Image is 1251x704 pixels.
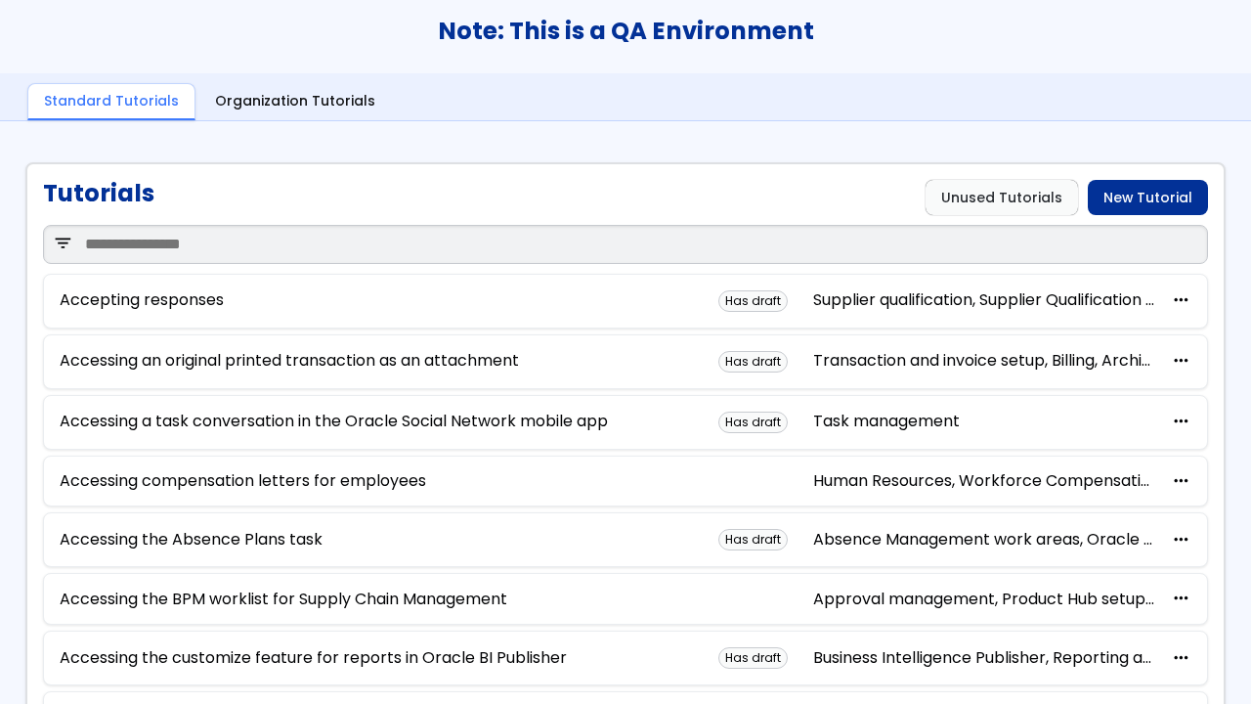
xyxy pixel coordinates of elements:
a: Organization Tutorials [199,84,391,121]
a: Accessing the customize feature for reports in Oracle BI Publisher [60,649,567,667]
button: more_horiz [1171,291,1191,310]
a: Accessing compensation letters for employees [60,472,426,490]
div: Has draft [718,351,788,373]
button: more_horiz [1171,649,1191,668]
a: Accepting responses [60,291,224,309]
div: Business Intelligence Publisher, Reporting and Audit, Reporting, Transactions: Business Intellige... [813,649,1155,667]
div: Absence Management work areas, Oracle Absence Management Cloud Overview, Archive HCM, and Absence... [813,531,1155,549]
h1: Tutorials [43,180,154,215]
a: Accessing a task conversation in the Oracle Social Network mobile app [60,413,608,430]
a: Unused Tutorials [926,180,1078,215]
button: more_horiz [1171,531,1191,550]
button: more_horiz [1171,590,1191,608]
div: Approval management, Product Hub setup and configuration, and Archive SCM [813,591,1155,608]
a: Accessing the Absence Plans task [60,531,323,549]
div: Has draft [718,647,788,669]
div: Human Resources, Workforce Compensation Worksheets, Workforce compensation plans, Workforce Compe... [813,472,1155,490]
button: more_horiz [1171,413,1191,431]
button: more_horiz [1171,352,1191,371]
div: Supplier qualification, Supplier Qualification Management, Supplier Qualifications, Module 1 - Ma... [813,291,1155,309]
a: Standard Tutorials [27,83,195,121]
div: Has draft [718,290,788,312]
div: Has draft [718,529,788,550]
a: New Tutorial [1088,180,1208,215]
button: more_horiz [1171,472,1191,491]
div: Has draft [718,412,788,433]
a: Accessing the BPM worklist for Supply Chain Management [60,591,507,608]
div: Transaction and invoice setup, Billing, and Archive FIN [813,352,1155,370]
a: Accessing an original printed transaction as an attachment [60,352,519,370]
span: filter_list [53,235,73,253]
div: Task management [813,413,1155,430]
